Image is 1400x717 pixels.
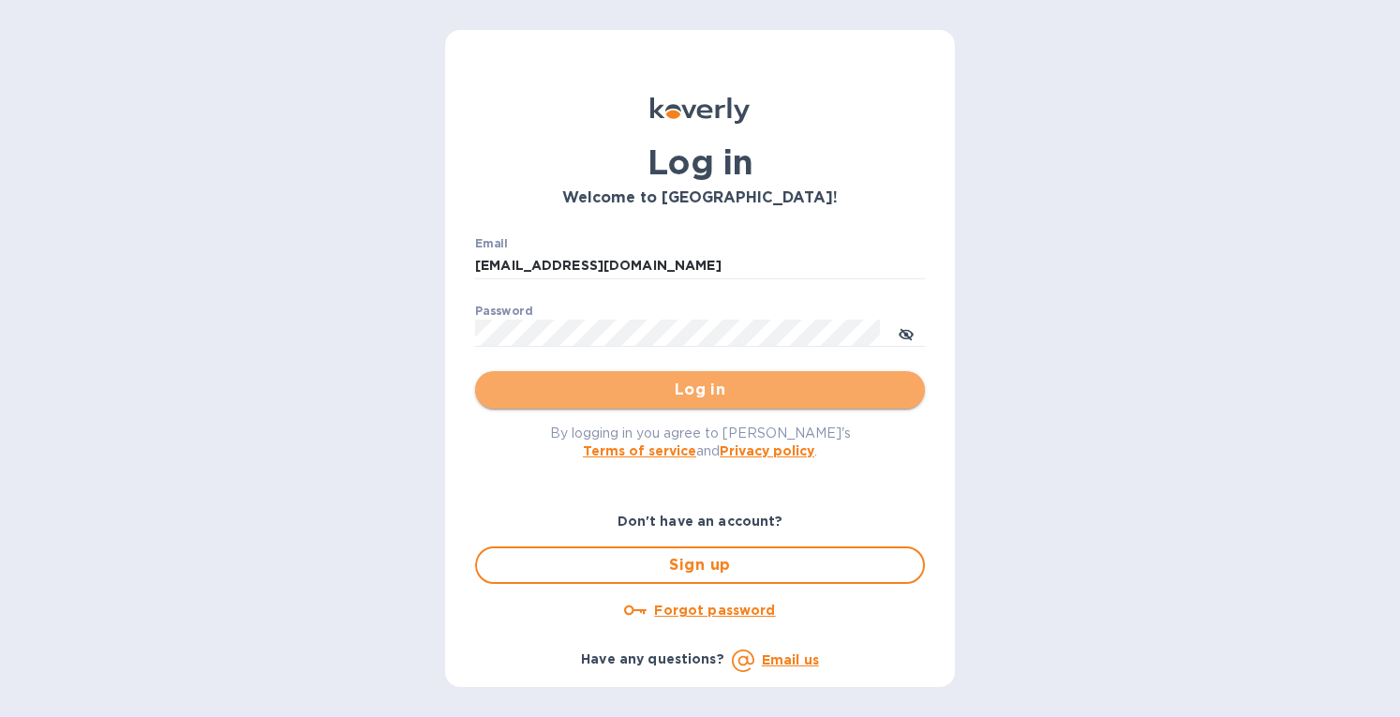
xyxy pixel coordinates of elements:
[475,306,532,317] label: Password
[475,546,925,584] button: Sign up
[492,554,908,576] span: Sign up
[475,371,925,409] button: Log in
[583,443,696,458] a: Terms of service
[490,379,910,401] span: Log in
[650,97,750,124] img: Koverly
[581,651,724,666] b: Have any questions?
[475,238,508,249] label: Email
[475,189,925,207] h3: Welcome to [GEOGRAPHIC_DATA]!
[720,443,814,458] a: Privacy policy
[887,314,925,351] button: toggle password visibility
[475,252,925,280] input: Enter email address
[654,603,775,618] u: Forgot password
[762,652,819,667] a: Email us
[550,426,851,458] span: By logging in you agree to [PERSON_NAME]'s and .
[618,514,783,529] b: Don't have an account?
[475,142,925,182] h1: Log in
